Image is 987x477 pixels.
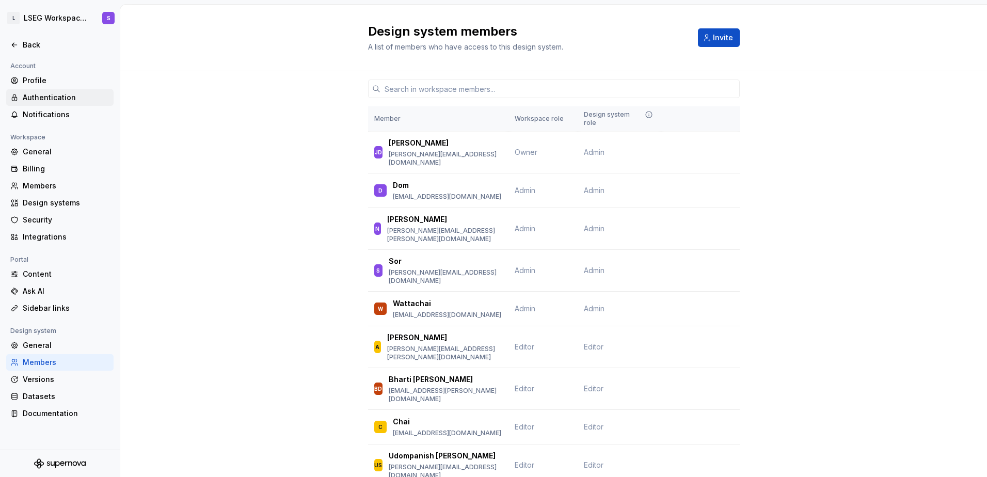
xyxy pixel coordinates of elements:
[393,311,501,319] p: [EMAIL_ADDRESS][DOMAIN_NAME]
[387,214,447,225] p: [PERSON_NAME]
[368,23,686,40] h2: Design system members
[107,14,110,22] div: S
[6,37,114,53] a: Back
[378,185,383,196] div: D
[23,340,109,351] div: General
[380,79,740,98] input: Search in workspace members...
[515,224,535,233] span: Admin
[515,342,534,351] span: Editor
[393,193,501,201] p: [EMAIL_ADDRESS][DOMAIN_NAME]
[515,384,534,393] span: Editor
[374,460,382,470] div: US
[7,12,20,24] div: L
[698,28,740,47] button: Invite
[6,144,114,160] a: General
[713,33,733,43] span: Invite
[515,304,535,313] span: Admin
[368,42,563,51] span: A list of members who have access to this design system.
[584,304,604,314] span: Admin
[23,408,109,419] div: Documentation
[389,268,502,285] p: [PERSON_NAME][EMAIL_ADDRESS][DOMAIN_NAME]
[24,13,90,23] div: LSEG Workspace Design System
[6,253,33,266] div: Portal
[2,7,118,29] button: LLSEG Workspace Design SystemS
[23,147,109,157] div: General
[6,229,114,245] a: Integrations
[34,458,86,469] svg: Supernova Logo
[6,405,114,422] a: Documentation
[393,417,410,427] p: Chai
[508,106,578,132] th: Workspace role
[23,374,109,385] div: Versions
[23,40,109,50] div: Back
[584,265,604,276] span: Admin
[393,429,501,437] p: [EMAIL_ADDRESS][DOMAIN_NAME]
[6,212,114,228] a: Security
[584,110,655,127] div: Design system role
[515,460,534,469] span: Editor
[389,256,402,266] p: Sor
[393,298,431,309] p: Wattachai
[6,72,114,89] a: Profile
[374,384,382,394] div: BD
[23,181,109,191] div: Members
[23,286,109,296] div: Ask AI
[6,195,114,211] a: Design systems
[6,388,114,405] a: Datasets
[23,232,109,242] div: Integrations
[23,215,109,225] div: Security
[584,147,604,157] span: Admin
[393,180,409,190] p: Dom
[23,391,109,402] div: Datasets
[387,227,502,243] p: [PERSON_NAME][EMAIL_ADDRESS][PERSON_NAME][DOMAIN_NAME]
[23,164,109,174] div: Billing
[387,332,447,343] p: [PERSON_NAME]
[389,150,502,167] p: [PERSON_NAME][EMAIL_ADDRESS][DOMAIN_NAME]
[6,266,114,282] a: Content
[6,283,114,299] a: Ask AI
[6,300,114,316] a: Sidebar links
[389,374,473,385] p: Bharti [PERSON_NAME]
[584,224,604,234] span: Admin
[378,304,383,314] div: W
[6,325,60,337] div: Design system
[584,342,603,352] span: Editor
[375,224,379,234] div: N
[515,266,535,275] span: Admin
[376,265,380,276] div: S
[6,371,114,388] a: Versions
[23,75,109,86] div: Profile
[389,387,502,403] p: [EMAIL_ADDRESS][PERSON_NAME][DOMAIN_NAME]
[515,148,537,156] span: Owner
[6,354,114,371] a: Members
[6,60,40,72] div: Account
[375,147,382,157] div: JD
[23,198,109,208] div: Design systems
[375,342,379,352] div: A
[584,384,603,394] span: Editor
[6,106,114,123] a: Notifications
[387,345,502,361] p: [PERSON_NAME][EMAIL_ADDRESS][PERSON_NAME][DOMAIN_NAME]
[515,422,534,431] span: Editor
[6,178,114,194] a: Members
[23,269,109,279] div: Content
[389,138,449,148] p: [PERSON_NAME]
[584,460,603,470] span: Editor
[378,422,383,432] div: C
[6,161,114,177] a: Billing
[23,357,109,368] div: Members
[584,185,604,196] span: Admin
[23,92,109,103] div: Authentication
[6,131,50,144] div: Workspace
[389,451,496,461] p: Udompanish [PERSON_NAME]
[6,89,114,106] a: Authentication
[6,337,114,354] a: General
[515,186,535,195] span: Admin
[584,422,603,432] span: Editor
[23,109,109,120] div: Notifications
[23,303,109,313] div: Sidebar links
[368,106,508,132] th: Member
